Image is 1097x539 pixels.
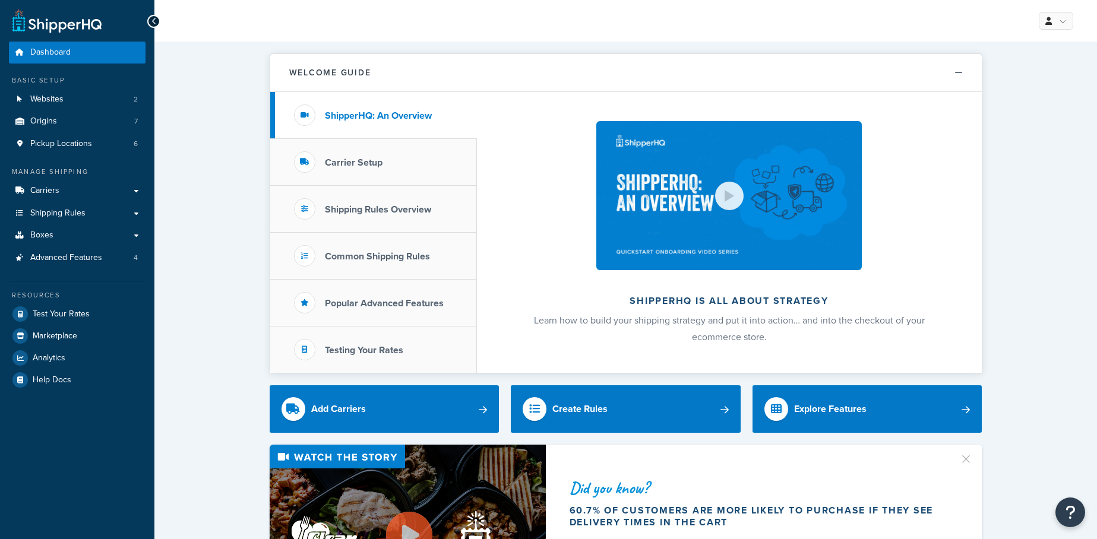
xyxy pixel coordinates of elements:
a: Create Rules [511,385,741,433]
div: Add Carriers [311,401,366,417]
div: Manage Shipping [9,167,146,177]
div: Resources [9,290,146,300]
a: Shipping Rules [9,202,146,224]
a: Websites2 [9,88,146,110]
span: 7 [134,116,138,126]
h3: ShipperHQ: An Overview [325,110,432,121]
span: Learn how to build your shipping strategy and put it into action… and into the checkout of your e... [534,313,925,344]
span: Pickup Locations [30,139,92,149]
a: Pickup Locations6 [9,133,146,155]
li: Pickup Locations [9,133,146,155]
span: Marketplace [33,331,77,341]
li: Advanced Features [9,247,146,269]
h3: Testing Your Rates [325,345,403,356]
span: Shipping Rules [30,208,86,218]
span: Origins [30,116,57,126]
div: Did you know? [570,480,945,496]
a: Carriers [9,180,146,202]
a: Analytics [9,347,146,369]
a: Test Your Rates [9,303,146,325]
a: Boxes [9,224,146,246]
button: Open Resource Center [1055,497,1085,527]
a: Advanced Features4 [9,247,146,269]
img: ShipperHQ is all about strategy [596,121,861,270]
div: Basic Setup [9,75,146,85]
h3: Carrier Setup [325,157,382,168]
li: Origins [9,110,146,132]
a: Marketplace [9,325,146,347]
a: Origins7 [9,110,146,132]
span: Test Your Rates [33,309,90,319]
span: Carriers [30,186,59,196]
div: Create Rules [552,401,608,417]
a: Explore Features [753,385,982,433]
a: Add Carriers [270,385,500,433]
span: Help Docs [33,375,71,385]
h2: Welcome Guide [289,68,371,77]
div: Explore Features [794,401,867,417]
span: Analytics [33,353,65,363]
span: Advanced Features [30,253,102,263]
h3: Shipping Rules Overview [325,204,431,215]
span: Dashboard [30,47,71,58]
a: Help Docs [9,369,146,391]
h3: Popular Advanced Features [325,298,444,309]
div: 60.7% of customers are more likely to purchase if they see delivery times in the cart [570,505,945,528]
span: Boxes [30,230,53,240]
span: 2 [134,94,138,104]
span: Websites [30,94,64,104]
button: Welcome Guide [270,54,982,92]
span: 6 [134,139,138,149]
span: 4 [134,253,138,263]
a: Dashboard [9,42,146,64]
h2: ShipperHQ is all about strategy [508,296,950,306]
li: Websites [9,88,146,110]
h3: Common Shipping Rules [325,251,430,262]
